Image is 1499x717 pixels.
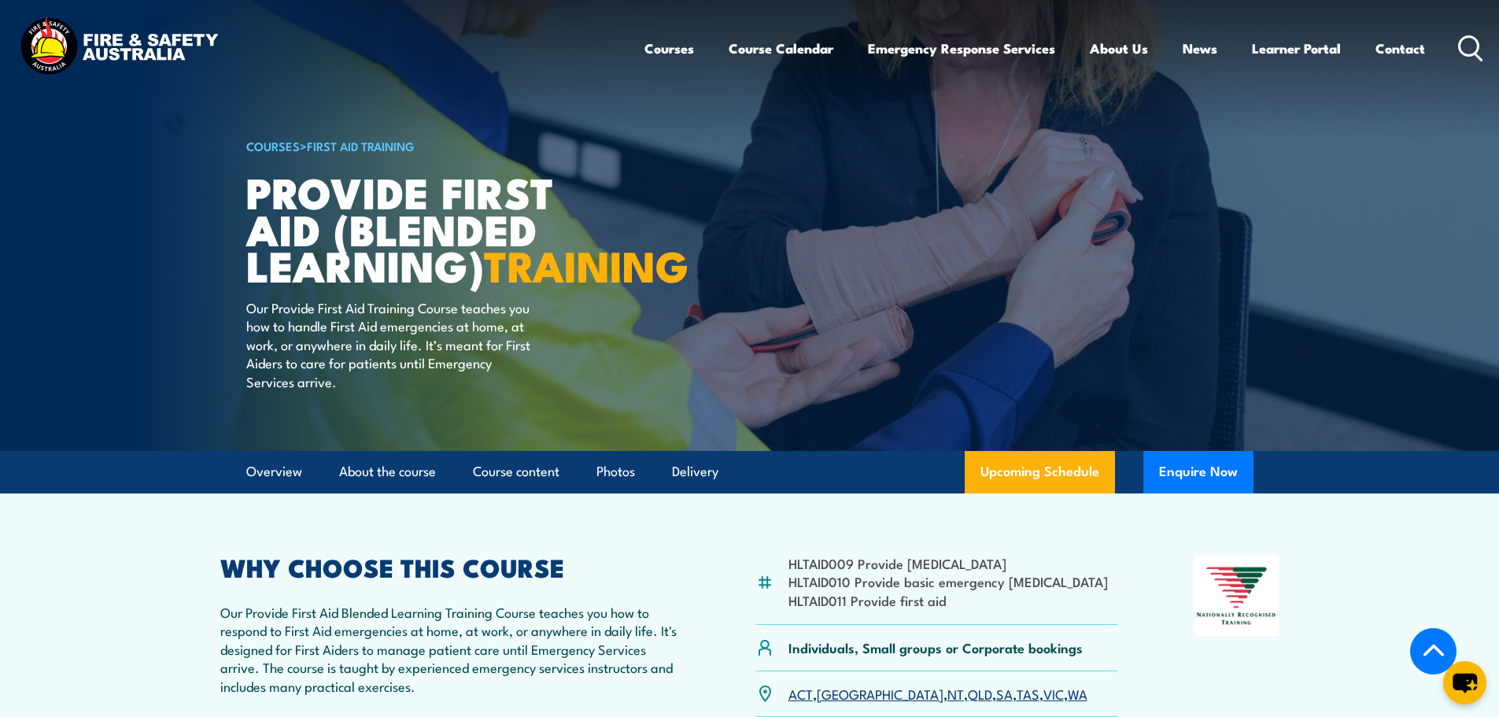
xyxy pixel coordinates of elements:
a: QLD [968,684,992,703]
a: Photos [596,451,635,493]
a: VIC [1043,684,1064,703]
a: Course Calendar [729,28,833,69]
a: Course content [473,451,559,493]
h2: WHY CHOOSE THIS COURSE [220,556,680,578]
a: Contact [1375,28,1425,69]
a: COURSES [246,137,300,154]
img: Nationally Recognised Training logo. [1194,556,1279,636]
li: HLTAID010 Provide basic emergency [MEDICAL_DATA] [788,572,1108,590]
a: ACT [788,684,813,703]
p: Individuals, Small groups or Corporate bookings [788,638,1083,656]
p: Our Provide First Aid Training Course teaches you how to handle First Aid emergencies at home, at... [246,298,534,390]
a: Delivery [672,451,718,493]
a: Upcoming Schedule [965,451,1115,493]
a: WA [1068,684,1087,703]
p: , , , , , , , [788,685,1087,703]
a: Courses [644,28,694,69]
a: Overview [246,451,302,493]
a: News [1183,28,1217,69]
a: About the course [339,451,436,493]
strong: TRAINING [484,231,689,297]
li: HLTAID011 Provide first aid [788,591,1108,609]
a: Learner Portal [1252,28,1341,69]
a: About Us [1090,28,1148,69]
a: Emergency Response Services [868,28,1055,69]
li: HLTAID009 Provide [MEDICAL_DATA] [788,554,1108,572]
a: TAS [1017,684,1039,703]
a: SA [996,684,1013,703]
h1: Provide First Aid (Blended Learning) [246,173,635,283]
button: Enquire Now [1143,451,1253,493]
a: NT [947,684,964,703]
a: [GEOGRAPHIC_DATA] [817,684,943,703]
button: chat-button [1443,661,1486,704]
a: First Aid Training [307,137,415,154]
h6: > [246,136,635,155]
p: Our Provide First Aid Blended Learning Training Course teaches you how to respond to First Aid em... [220,603,680,695]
